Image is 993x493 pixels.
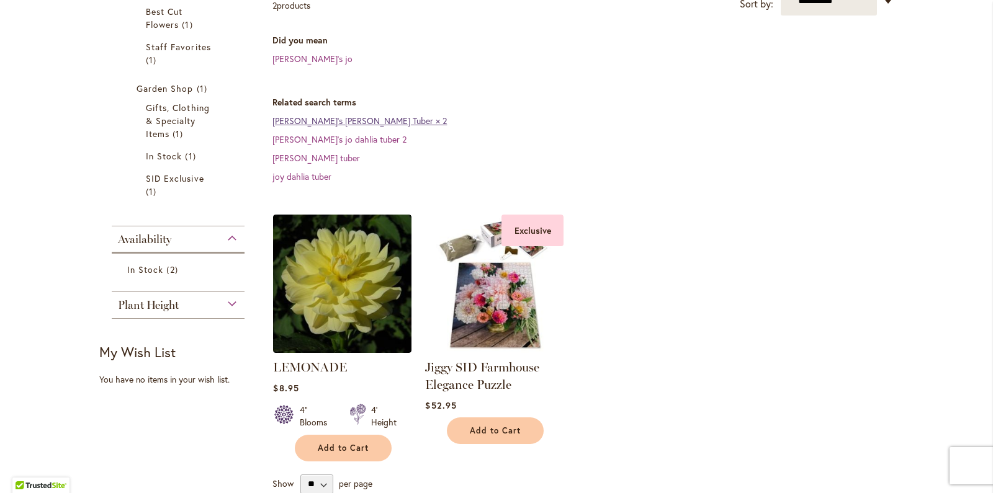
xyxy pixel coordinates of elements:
[127,263,232,276] a: In Stock 2
[425,360,539,392] a: Jiggy SID Farmhouse Elegance Puzzle
[425,399,456,411] span: $52.95
[146,150,182,162] span: In Stock
[146,5,213,31] a: Best Cut Flowers
[425,344,564,355] a: Jiggy SID Farmhouse Elegance Puzzle Exclusive
[447,417,544,444] button: Add to Cart
[146,40,213,66] a: Staff Favorites
[146,101,213,140] a: Gifts, Clothing &amp; Specialty Items
[146,172,204,184] span: SID Exclusive
[146,53,160,66] span: 1
[339,477,372,489] span: per page
[127,264,163,275] span: In Stock
[272,171,331,182] a: joy dahlia tuber
[146,172,213,198] a: SID Exclusive
[9,449,44,484] iframe: Launch Accessibility Center
[425,215,564,353] img: Jiggy SID Farmhouse Elegance Puzzle
[272,96,894,109] dt: Related search terms
[273,360,347,375] a: LEMONADE
[273,344,411,355] a: LEMONADE
[272,34,894,47] dt: Did you mean
[146,6,182,30] span: Best Cut Flowers
[272,115,447,127] a: [PERSON_NAME]'s [PERSON_NAME] Tuber × 2
[146,185,160,198] span: 1
[295,435,392,461] button: Add to Cart
[173,127,186,140] span: 1
[99,373,265,386] div: You have no items in your wish list.
[470,425,521,436] span: Add to Cart
[272,152,360,164] a: [PERSON_NAME] tuber
[272,477,294,489] span: Show
[300,404,335,429] div: 4" Blooms
[137,82,194,94] span: Garden Shop
[185,149,199,162] span: 1
[146,102,210,140] span: Gifts, Clothing & Specialty Items
[99,343,176,361] strong: My Wish List
[273,215,411,353] img: LEMONADE
[182,18,195,31] span: 1
[272,53,353,64] a: [PERSON_NAME]'s jo
[318,443,369,453] span: Add to Cart
[273,382,299,394] span: $8.95
[371,404,397,429] div: 4' Height
[501,215,564,246] div: Exclusive
[197,82,210,95] span: 1
[118,298,179,312] span: Plant Height
[166,263,181,276] span: 2
[146,41,211,53] span: Staff Favorites
[272,133,407,145] a: [PERSON_NAME]'s jo dahlia tuber 2
[118,233,171,246] span: Availability
[137,82,223,95] a: Garden Shop
[146,149,213,162] a: In Stock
